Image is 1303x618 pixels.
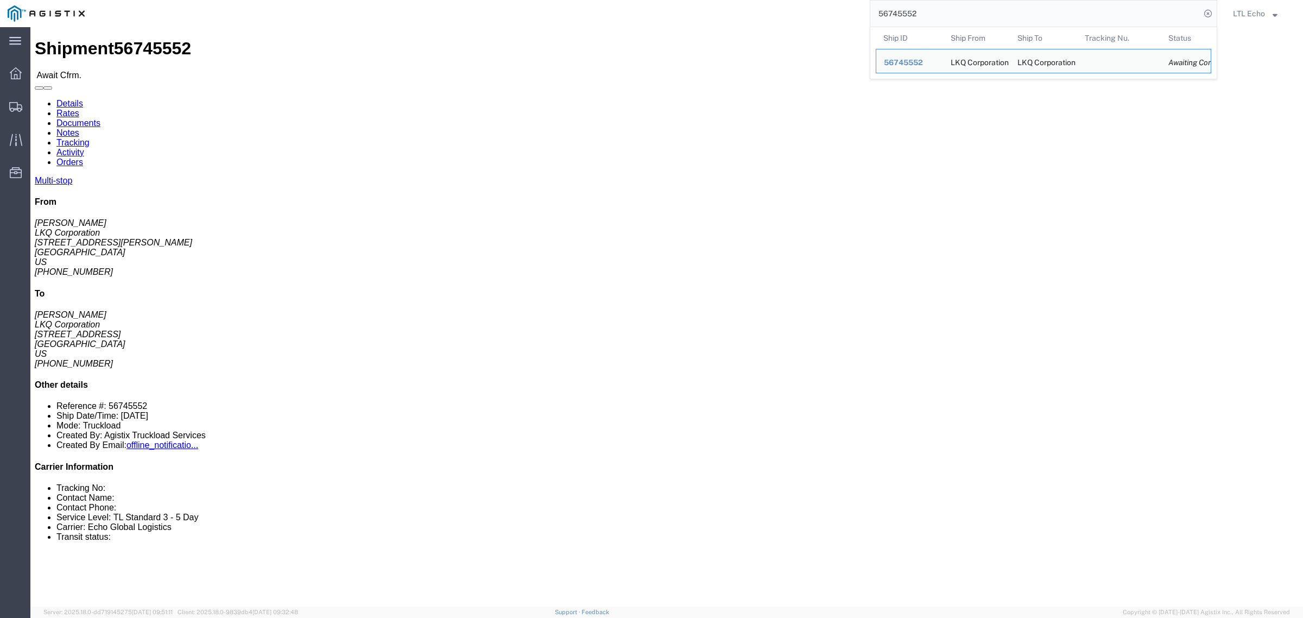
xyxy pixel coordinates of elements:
th: Ship To [1010,27,1077,49]
a: Feedback [581,609,609,615]
div: 56745552 [884,57,935,68]
div: Awaiting Confirmation [1168,57,1203,68]
th: Ship ID [876,27,943,49]
span: LTL Echo [1233,8,1265,20]
span: [DATE] 09:32:48 [252,609,298,615]
span: Server: 2025.18.0-dd719145275 [43,609,173,615]
span: Copyright © [DATE]-[DATE] Agistix Inc., All Rights Reserved [1123,608,1290,617]
span: 56745552 [884,58,923,67]
th: Status [1161,27,1211,49]
th: Ship From [943,27,1010,49]
input: Search for shipment number, reference number [870,1,1200,27]
a: Support [555,609,582,615]
th: Tracking Nu. [1077,27,1161,49]
button: LTL Echo [1232,7,1288,20]
table: Search Results [876,27,1217,79]
iframe: FS Legacy Container [30,27,1303,607]
img: logo [8,5,85,22]
span: Client: 2025.18.0-9839db4 [178,609,298,615]
div: LKQ Corporation [951,49,1003,73]
span: [DATE] 09:51:11 [132,609,173,615]
div: LKQ Corporation [1017,49,1070,73]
